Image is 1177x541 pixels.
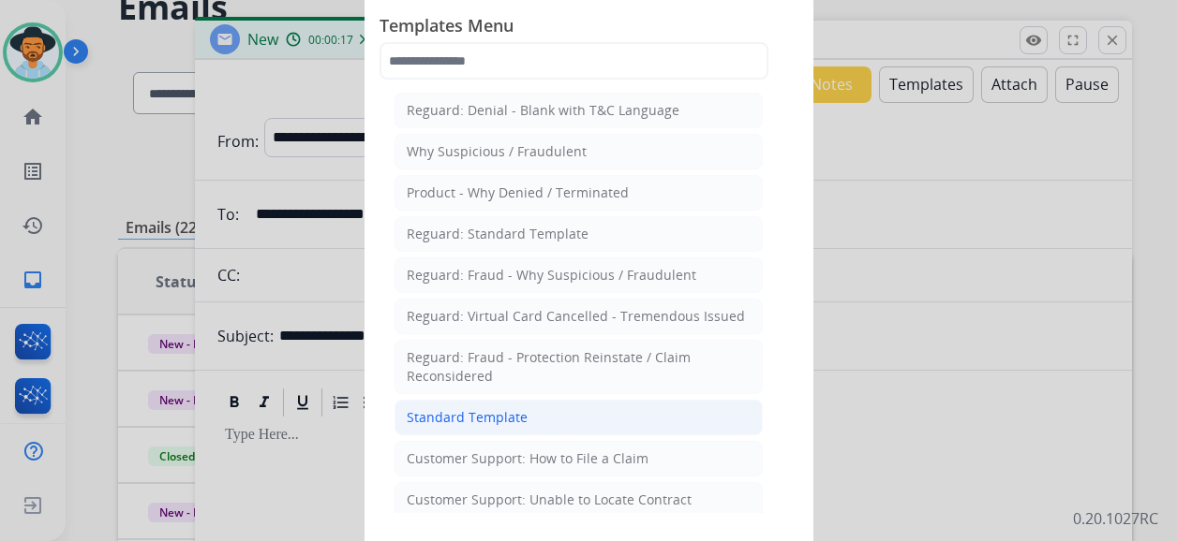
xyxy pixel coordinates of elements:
[407,183,629,202] div: Product - Why Denied / Terminated
[407,266,696,285] div: Reguard: Fraud - Why Suspicious / Fraudulent
[407,408,528,427] div: Standard Template
[407,490,692,509] div: Customer Support: Unable to Locate Contract
[407,449,648,468] div: Customer Support: How to File a Claim
[407,307,745,326] div: Reguard: Virtual Card Cancelled - Tremendous Issued
[407,348,751,386] div: Reguard: Fraud - Protection Reinstate / Claim Reconsidered
[407,225,588,243] div: Reguard: Standard Template
[380,12,798,42] span: Templates Menu
[407,142,587,161] div: Why Suspicious / Fraudulent
[407,101,679,120] div: Reguard: Denial - Blank with T&C Language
